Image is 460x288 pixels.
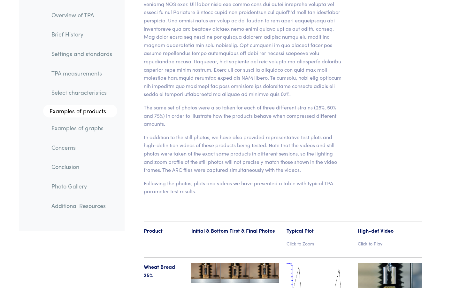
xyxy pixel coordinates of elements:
a: Select characteristics [46,85,117,100]
a: Concerns [46,140,117,155]
a: Settings and standards [46,46,117,61]
p: Following the photos, plots and videos we have presented a table with typical TPA parameter test ... [144,179,343,196]
p: High-def Video [358,227,422,235]
p: Initial & Bottom First & Final Photos [191,227,279,235]
a: Overview of TPA [46,8,117,22]
a: Photo Gallery [46,179,117,194]
img: wheat_bread-25-123-tpa.jpg [191,263,279,283]
a: Additional Resources [46,198,117,213]
p: Click to Play [358,240,422,247]
a: TPA measurements [46,66,117,81]
p: Typical Plot [287,227,350,235]
a: Examples of products [43,105,117,118]
a: Brief History [46,27,117,42]
p: The same set of photos were also taken for each of three different strains (25%, 50% and 75%) in ... [144,103,343,128]
p: Product [144,227,184,235]
a: Conclusion [46,160,117,174]
a: Examples of graphs [46,121,117,135]
p: In addition to the still photos, we have also provided representative test plots and high-definit... [144,133,343,174]
p: Click to Zoom [287,240,350,247]
p: Wheat Bread 25% [144,263,184,279]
